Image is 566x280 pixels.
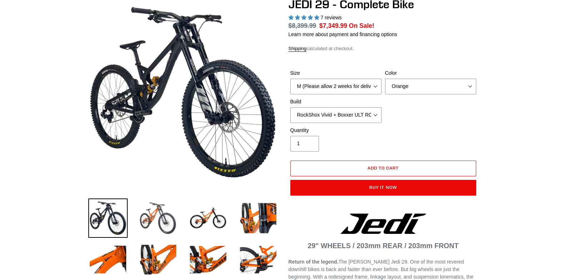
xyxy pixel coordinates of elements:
[290,161,476,176] button: Add to cart
[290,180,476,196] button: Buy it now
[138,198,178,238] img: Load image into Gallery viewer, JEDI 29 - Complete Bike
[289,45,478,52] div: calculated at checkout.
[319,22,347,29] span: $7,349.99
[308,242,459,250] strong: 29" WHEELS / 203mm REAR / 203mm FRONT
[138,240,178,279] img: Load image into Gallery viewer, JEDI 29 - Complete Bike
[289,46,307,52] a: Shipping
[88,198,128,238] img: Load image into Gallery viewer, JEDI 29 - Complete Bike
[289,31,397,37] a: Learn more about payment and financing options
[88,240,128,279] img: Load image into Gallery viewer, JEDI 29 - Complete Bike
[188,240,228,279] img: Load image into Gallery viewer, JEDI 29 - Complete Bike
[385,69,476,77] label: Color
[349,21,374,30] span: On Sale!
[289,259,339,265] strong: Return of the legend.
[289,22,316,29] s: $8,399.99
[238,198,278,238] img: Load image into Gallery viewer, JEDI 29 - Complete Bike
[290,98,382,105] label: Build
[290,69,382,77] label: Size
[320,15,341,20] span: 7 reviews
[188,198,228,238] img: Load image into Gallery viewer, JEDI 29 - Complete Bike
[238,240,278,279] img: Load image into Gallery viewer, JEDI 29 - Complete Bike
[368,165,399,171] span: Add to cart
[340,213,426,234] img: Jedi Logo
[290,127,382,134] label: Quantity
[289,15,321,20] span: 5.00 stars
